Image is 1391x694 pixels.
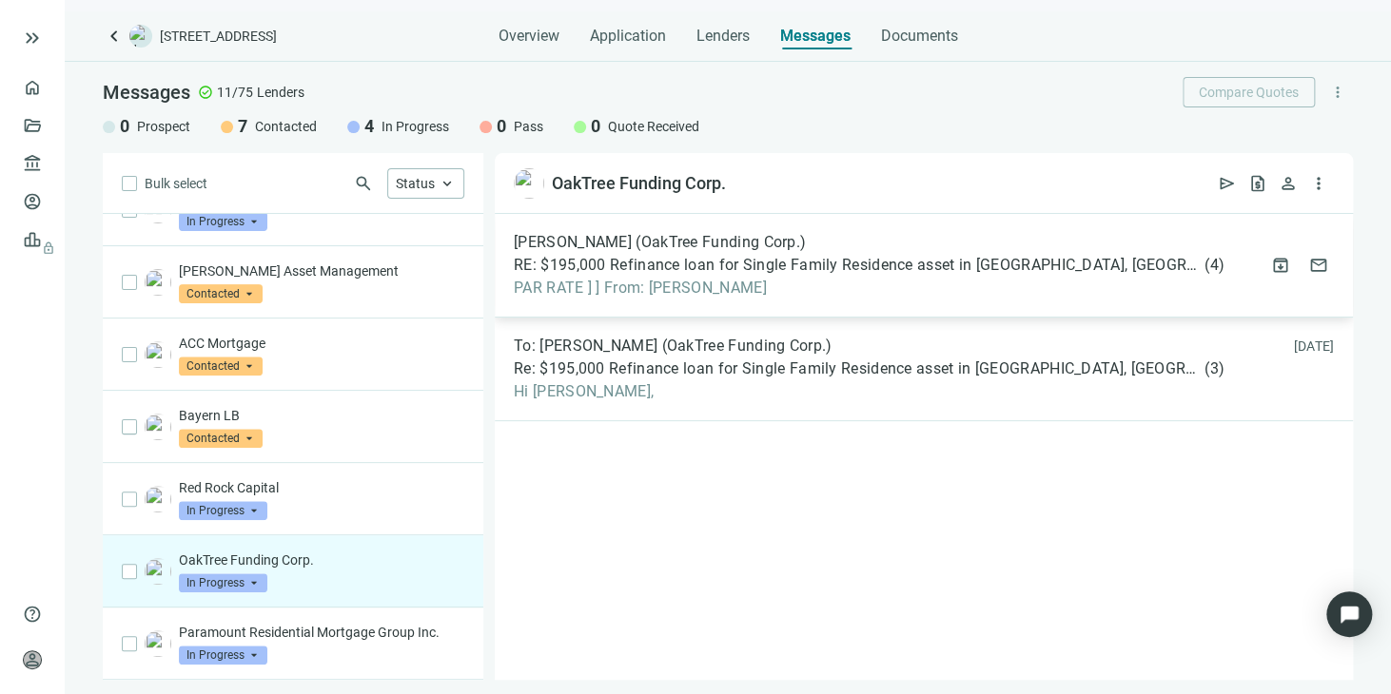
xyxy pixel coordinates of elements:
span: [STREET_ADDRESS] [160,27,277,46]
span: [PERSON_NAME] (OakTree Funding Corp.) [514,233,806,252]
img: cdedeb1d-a071-4fc3-be00-df68ce0b98a7.png [514,168,544,199]
span: 0 [591,115,600,138]
img: 29573c62-6744-4e7c-84f1-a1c34db5a7b8 [145,630,171,657]
span: Contacted [179,284,263,303]
p: Red Rock Capital [179,478,464,497]
span: Contacted [255,117,317,136]
img: 722200a8-f25f-4faf-9b38-12228eb64b03 [145,414,171,440]
span: Re: $195,000 Refinance loan for Single Family Residence asset in [GEOGRAPHIC_DATA], [GEOGRAPHIC_D... [514,359,1201,378]
span: archive [1271,256,1290,275]
img: deal-logo [129,25,152,48]
span: ( 4 ) [1205,256,1224,275]
span: Pass [514,117,543,136]
span: Overview [499,27,559,46]
span: send [1218,174,1237,193]
p: Paramount Residential Mortgage Group Inc. [179,623,464,642]
button: archive [1265,250,1296,280]
div: OakTree Funding Corp. [552,172,726,195]
span: Quote Received [608,117,699,136]
span: Status [396,176,435,191]
span: Contacted [179,429,263,448]
span: 4 [364,115,374,138]
span: keyboard_arrow_up [439,175,456,192]
span: person [23,650,42,669]
span: 0 [120,115,129,138]
div: [DATE] [1294,337,1335,356]
span: Application [590,27,666,46]
span: more_vert [1309,174,1328,193]
button: more_vert [1303,168,1334,199]
span: search [354,174,373,193]
span: Prospect [137,117,190,136]
img: cdedeb1d-a071-4fc3-be00-df68ce0b98a7.png [145,558,171,585]
img: cd5c51a8-4a40-432d-9e66-22b01bc8eaeb [145,486,171,512]
span: To: [PERSON_NAME] (OakTree Funding Corp.) [514,337,832,356]
button: request_quote [1243,168,1273,199]
img: 21a34bd4-3750-4070-9a9f-d58c02741cf9 [145,341,171,368]
span: 0 [497,115,506,138]
span: In Progress [179,501,267,520]
p: Bayern LB [179,406,464,425]
button: more_vert [1322,77,1353,107]
span: help [23,605,42,624]
p: OakTree Funding Corp. [179,550,464,569]
span: 7 [238,115,247,138]
span: Lenders [257,83,304,102]
span: Hi [PERSON_NAME], [514,382,1224,401]
span: Contacted [179,357,263,376]
button: keyboard_double_arrow_right [21,27,44,49]
button: send [1212,168,1243,199]
button: mail [1303,250,1334,280]
p: [PERSON_NAME] Asset Management [179,261,464,280]
span: Messages [103,81,190,104]
span: request_quote [1248,174,1267,193]
span: Bulk select [145,173,207,194]
span: Lenders [696,27,750,46]
span: ( 3 ) [1205,359,1224,378]
img: 054791bb-9a11-4a63-bb3f-3c9b69892931 [145,269,171,296]
span: RE: $195,000 Refinance loan for Single Family Residence asset in [GEOGRAPHIC_DATA], [GEOGRAPHIC_D... [514,256,1201,275]
span: mail [1309,256,1328,275]
span: Documents [881,27,958,46]
span: more_vert [1329,84,1346,101]
p: ACC Mortgage [179,334,464,353]
span: In Progress [382,117,449,136]
span: Messages [780,27,851,45]
button: person [1273,168,1303,199]
div: Open Intercom Messenger [1326,591,1372,637]
span: 11/75 [217,83,253,102]
span: check_circle [198,85,213,100]
span: person [1279,174,1298,193]
span: PAR RATE ] ] From: [PERSON_NAME] [514,279,1224,298]
button: Compare Quotes [1183,77,1315,107]
span: In Progress [179,573,267,592]
span: In Progress [179,212,267,231]
a: keyboard_arrow_left [103,25,126,48]
span: In Progress [179,646,267,665]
